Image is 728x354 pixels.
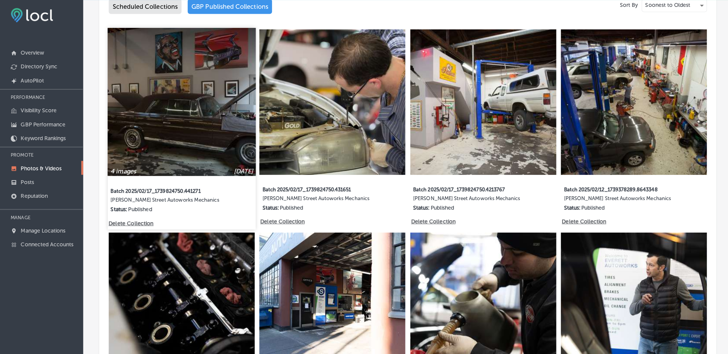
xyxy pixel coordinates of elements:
[109,220,152,226] p: Delete Collection
[616,4,634,10] p: Sort By
[411,196,520,205] label: [PERSON_NAME] Street Autoworks Mechanics
[279,205,302,211] p: Published
[642,3,686,11] p: Soonest to Oldest
[22,228,66,234] p: Manage Locations
[639,1,702,13] div: Soonest to Oldest
[428,205,452,211] p: Published
[108,29,255,176] img: Collection thumbnail
[411,183,520,196] label: Batch 2025/02/17_1739824750.4213767
[111,197,222,206] label: [PERSON_NAME] Street Autoworks Mechanics
[578,205,602,211] p: Published
[109,1,182,16] div: Scheduled Collections
[12,10,54,24] img: fda3e92497d09a02dc62c9cd864e3231.png
[22,193,49,200] p: Reputation
[561,205,577,211] p: Status:
[22,241,75,248] p: Connected Accounts
[22,79,45,85] p: AutoPilot
[22,65,58,71] p: Directory Sync
[22,136,67,142] p: Keyword Rankings
[262,196,371,205] label: [PERSON_NAME] Street Autoworks Mechanics
[561,196,670,205] label: [PERSON_NAME] Street Autoworks Mechanics
[561,183,670,196] label: Batch 2025/02/12_1739378289.8643348
[111,168,136,175] p: 4 images
[111,183,222,197] label: Batch 2025/02/17_1739824750.441271
[129,206,152,212] p: Published
[22,122,66,129] p: GBP Performance
[262,205,278,211] p: Status:
[22,108,58,115] p: Visibility Score
[260,218,303,225] p: Delete Collection
[188,1,271,16] div: GBP Published Collections
[233,168,253,175] p: [DATE]
[409,31,553,176] img: Collection thumbnail
[262,183,371,196] label: Batch 2025/02/17_1739824750.431651
[22,51,45,58] p: Overview
[558,31,703,176] img: Collection thumbnail
[559,218,602,225] p: Delete Collection
[22,179,35,186] p: Posts
[411,205,428,211] p: Status:
[409,218,452,225] p: Delete Collection
[22,166,63,172] p: Photos & Videos
[111,206,128,212] p: Status:
[259,31,404,176] img: Collection thumbnail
